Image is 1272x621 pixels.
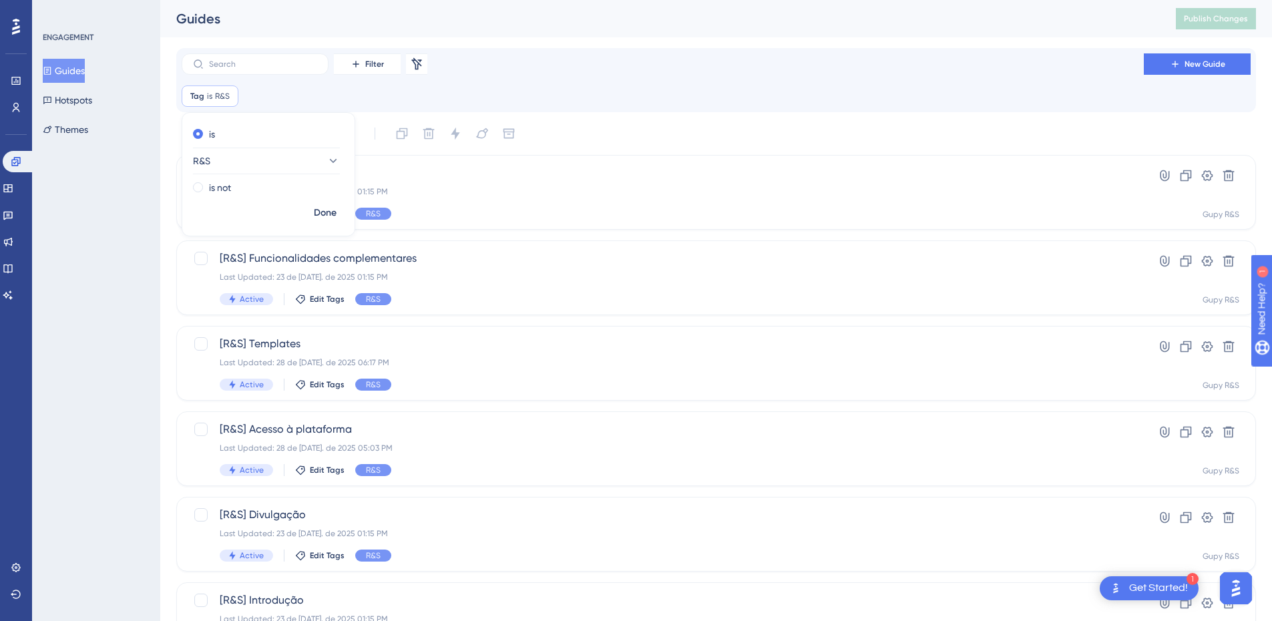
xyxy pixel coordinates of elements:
input: Search [209,59,317,69]
div: Last Updated: 23 de [DATE]. de 2025 01:15 PM [220,186,1106,197]
div: Last Updated: 28 de [DATE]. de 2025 06:17 PM [220,357,1106,368]
span: Edit Tags [310,294,345,304]
label: is not [209,180,231,196]
img: launcher-image-alternative-text [1108,580,1124,596]
div: ENGAGEMENT [43,32,93,43]
span: [R&S] Funcionalidades complementares [220,250,1106,266]
div: Last Updated: 23 de [DATE]. de 2025 01:15 PM [220,528,1106,539]
button: Publish Changes [1176,8,1256,29]
button: Edit Tags [295,379,345,390]
iframe: UserGuiding AI Assistant Launcher [1216,568,1256,608]
span: R&S [366,294,381,304]
span: Need Help? [31,3,83,19]
button: Guides [43,59,85,83]
div: Last Updated: 28 de [DATE]. de 2025 05:03 PM [220,443,1106,453]
button: Filter [334,53,401,75]
span: [R&S] Estrutura da empresa [220,165,1106,181]
span: [R&S] Templates [220,336,1106,352]
label: is [209,126,215,142]
div: Gupy R&S [1203,465,1239,476]
span: R&S [193,153,210,169]
span: Edit Tags [310,465,345,475]
div: Gupy R&S [1203,551,1239,562]
span: [R&S] Divulgação [220,507,1106,523]
div: 1 [93,7,97,17]
span: R&S [366,379,381,390]
button: Edit Tags [295,465,345,475]
span: R&S [366,465,381,475]
span: Edit Tags [310,379,345,390]
span: R&S [366,550,381,561]
span: R&S [366,208,381,219]
div: Gupy R&S [1203,209,1239,220]
span: Edit Tags [310,550,345,561]
span: R&S [215,91,230,101]
div: Last Updated: 23 de [DATE]. de 2025 01:15 PM [220,272,1106,282]
span: Filter [365,59,384,69]
span: Done [314,205,337,221]
span: [R&S] Acesso à plataforma [220,421,1106,437]
span: Active [240,379,264,390]
div: Open Get Started! checklist, remaining modules: 1 [1100,576,1199,600]
span: [R&S] Introdução [220,592,1106,608]
div: Gupy R&S [1203,294,1239,305]
button: New Guide [1144,53,1251,75]
div: 1 [1187,573,1199,585]
button: Edit Tags [295,294,345,304]
button: R&S [193,148,340,174]
button: Themes [43,118,88,142]
span: Publish Changes [1184,13,1248,24]
button: Edit Tags [295,550,345,561]
span: Active [240,465,264,475]
span: Tag [190,91,204,101]
span: is [207,91,212,101]
div: Guides [176,9,1142,28]
span: Active [240,550,264,561]
div: Gupy R&S [1203,380,1239,391]
span: New Guide [1185,59,1225,69]
div: Get Started! [1129,581,1188,596]
span: Active [240,294,264,304]
button: Hotspots [43,88,92,112]
button: Done [306,201,344,225]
